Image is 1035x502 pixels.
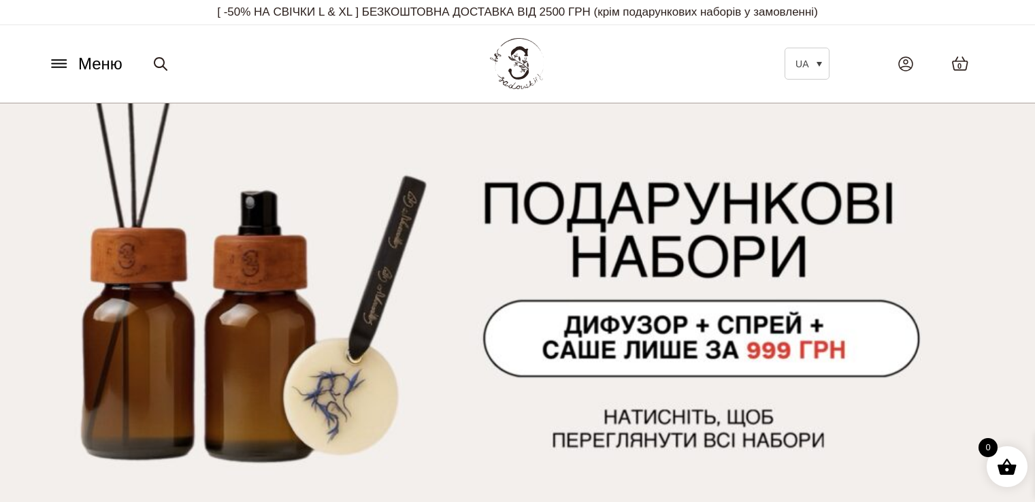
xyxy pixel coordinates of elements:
[785,48,829,80] a: UA
[795,58,808,69] span: UA
[979,438,998,457] span: 0
[938,42,983,85] a: 0
[44,51,127,77] button: Меню
[78,52,122,76] span: Меню
[957,61,962,72] span: 0
[490,38,544,89] img: BY SADOVSKIY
